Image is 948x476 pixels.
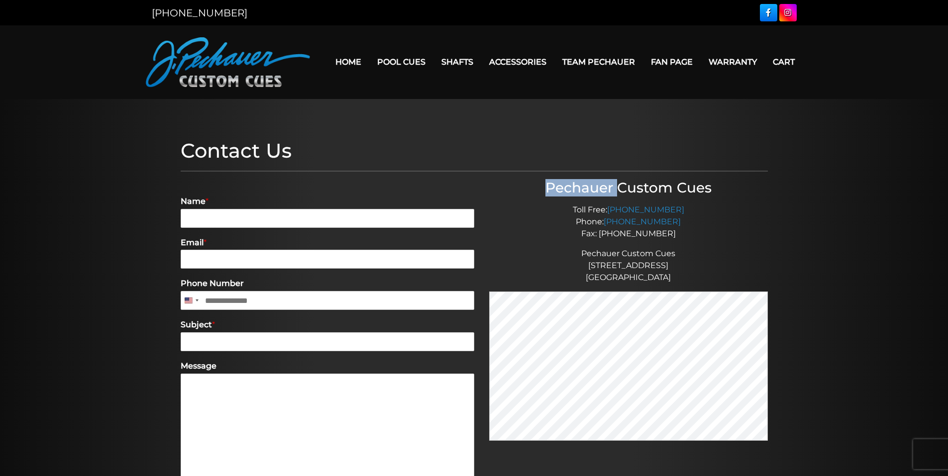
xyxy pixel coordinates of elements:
input: Phone Number [181,291,474,310]
h1: Contact Us [181,139,768,163]
label: Subject [181,320,474,330]
a: Home [327,49,369,75]
a: Fan Page [643,49,701,75]
a: Team Pechauer [554,49,643,75]
img: Pechauer Custom Cues [146,37,310,87]
label: Name [181,196,474,207]
a: [PHONE_NUMBER] [607,205,684,214]
a: [PHONE_NUMBER] [604,217,681,226]
a: Cart [765,49,803,75]
a: [PHONE_NUMBER] [152,7,247,19]
h3: Pechauer Custom Cues [489,180,768,196]
p: Toll Free: Phone: Fax: [PHONE_NUMBER] [489,204,768,240]
p: Pechauer Custom Cues [STREET_ADDRESS] [GEOGRAPHIC_DATA] [489,248,768,284]
a: Accessories [481,49,554,75]
a: Warranty [701,49,765,75]
label: Phone Number [181,279,474,289]
a: Pool Cues [369,49,433,75]
button: Selected country [181,291,202,310]
a: Shafts [433,49,481,75]
label: Email [181,238,474,248]
label: Message [181,361,474,372]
